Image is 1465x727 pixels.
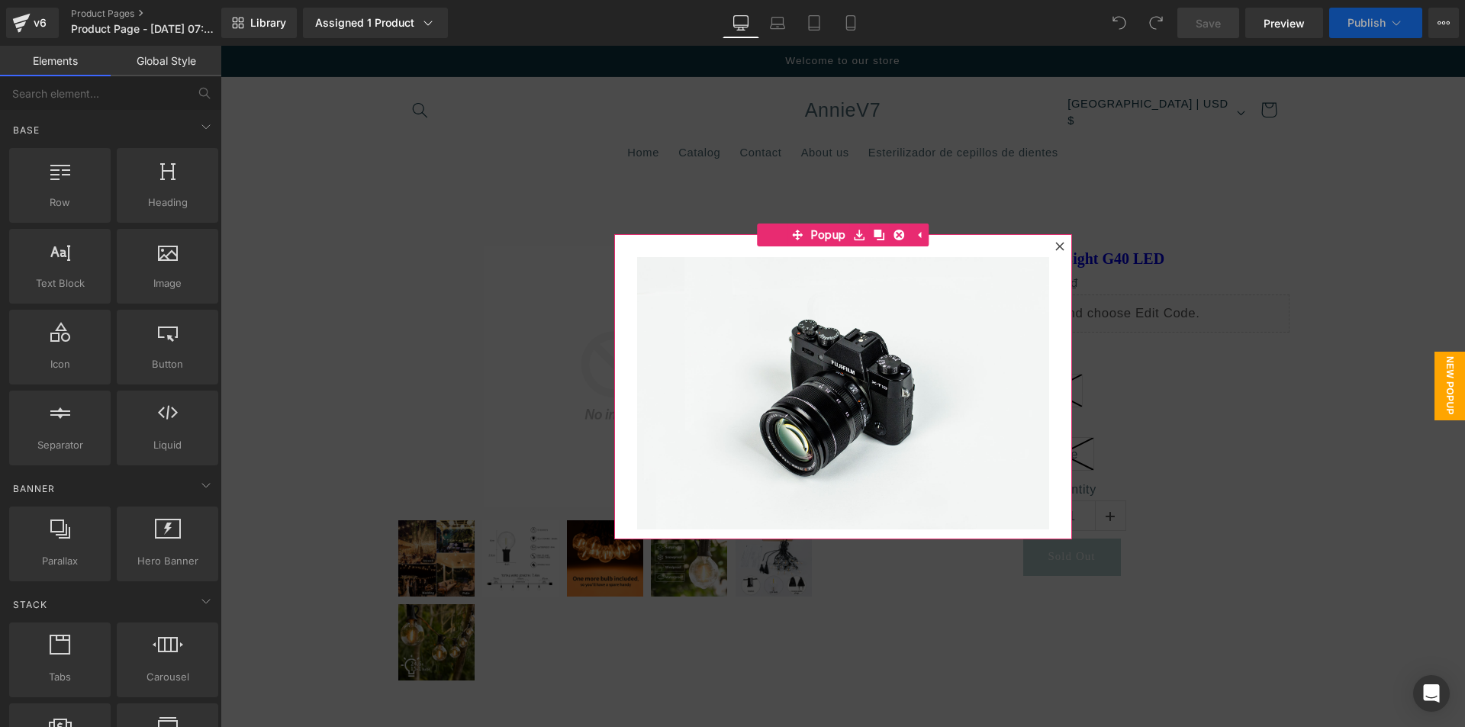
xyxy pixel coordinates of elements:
span: Popup [587,178,629,201]
a: Global Style [111,46,221,76]
div: Open Intercom Messenger [1413,675,1450,712]
button: Publish [1329,8,1422,38]
span: Stack [11,597,49,612]
span: Text Block [14,275,106,291]
a: Laptop [759,8,796,38]
span: Separator [14,437,106,453]
span: Banner [11,481,56,496]
span: Tabs [14,669,106,685]
button: Undo [1104,8,1135,38]
span: Carousel [121,669,214,685]
a: Desktop [723,8,759,38]
div: Assigned 1 Product [315,15,436,31]
div: v6 [31,13,50,33]
a: v6 [6,8,59,38]
span: Image [121,275,214,291]
a: Tablet [796,8,832,38]
a: Delete Module [668,178,688,201]
span: Publish [1347,17,1386,29]
span: Button [121,356,214,372]
span: Heading [121,195,214,211]
span: Row [14,195,106,211]
span: Icon [14,356,106,372]
span: Liquid [121,437,214,453]
a: New Library [221,8,297,38]
span: Preview [1264,15,1305,31]
a: Preview [1245,8,1323,38]
button: Redo [1141,8,1171,38]
span: Save [1196,15,1221,31]
span: Base [11,123,41,137]
span: Parallax [14,553,106,569]
a: Product Pages [71,8,246,20]
a: Clone Module [649,178,668,201]
span: New Popup [1214,306,1244,375]
span: Library [250,16,286,30]
button: More [1428,8,1459,38]
a: Mobile [832,8,869,38]
a: Save module [629,178,649,201]
span: Hero Banner [121,553,214,569]
a: Expand / Collapse [688,178,708,201]
span: Product Page - [DATE] 07:01:32 [71,23,217,35]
